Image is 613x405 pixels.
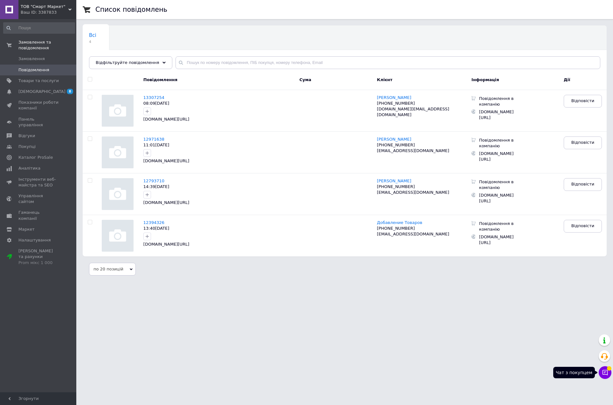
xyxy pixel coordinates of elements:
div: [DOMAIN_NAME][URL] [476,108,524,122]
span: по 20 позицій [89,263,136,276]
span: ТОВ "Смарт Маркет" [21,4,68,10]
h1: Список повідомлень [95,6,167,13]
span: Відфільтруйте повідомлення [96,60,159,65]
div: Повідомлення в компанію [476,178,524,192]
div: 08:09[DATE] [143,101,295,106]
a: Відповісти [564,95,602,108]
span: Показники роботи компанії [18,100,59,111]
a: Відповісти [564,136,602,149]
a: 12394326 [143,220,164,225]
div: Cума [298,72,372,90]
img: Повідомлення 13307254 [102,95,134,127]
div: Клієнт [372,72,470,90]
div: [DOMAIN_NAME][URL] [143,241,295,247]
div: 14:39[DATE] [143,184,295,190]
span: Аналітика [18,165,40,171]
div: [DOMAIN_NAME][URL] [143,158,295,164]
span: Інструменти веб-майстра та SEO [18,177,59,188]
span: [PHONE_NUMBER] [377,184,415,189]
div: [DOMAIN_NAME][URL] [143,116,295,122]
a: [PERSON_NAME] [377,137,411,142]
span: Управління сайтом [18,193,59,205]
span: Панель управління [18,116,59,128]
input: Пошук по номеру повідомлення, ПІБ покупця, номеру телефона, Email [176,56,601,69]
img: Повідомлення 12394326 [102,220,134,252]
div: Повідомлення в компанію [476,220,524,233]
a: [PERSON_NAME] [377,178,411,184]
span: [DOMAIN_NAME][EMAIL_ADDRESS][DOMAIN_NAME] [377,107,449,117]
span: Маркет [18,227,35,232]
a: Відповісти [564,178,602,191]
span: Каталог ProSale [18,155,53,160]
div: Повідомлення в компанію [476,95,524,108]
span: Всі [89,32,96,38]
span: Замовлення [18,56,45,62]
div: Ваш ID: 3387833 [21,10,76,15]
div: Інформація [470,72,562,90]
span: [EMAIL_ADDRESS][DOMAIN_NAME] [377,232,449,236]
span: Відповісти [571,98,594,104]
div: [DOMAIN_NAME][URL] [476,192,524,205]
span: Відповісти [571,140,594,145]
span: [PERSON_NAME] та рахунки [18,248,59,266]
a: Відповісти [564,220,602,233]
a: 12793710 [143,178,164,183]
span: Покупці [18,144,36,150]
span: Відповісти [571,181,594,187]
span: [EMAIL_ADDRESS][DOMAIN_NAME] [377,190,449,195]
span: Налаштування [18,237,51,243]
span: Відгуки [18,133,35,139]
img: Повідомлення 12971638 [102,136,134,168]
div: 13:40[DATE] [143,226,295,231]
a: 12971638 [143,137,164,142]
div: [DOMAIN_NAME][URL] [143,200,295,206]
span: Відповісти [571,223,594,229]
div: Повідомлення [140,72,298,90]
span: Повідомлення [18,67,49,73]
a: 13307254 [143,95,164,100]
div: Чат з покупцем [553,367,595,378]
span: Замовлення та повідомлення [18,39,76,51]
span: 4 [89,39,96,44]
input: Пошук [3,22,75,34]
span: [DEMOGRAPHIC_DATA] [18,89,65,94]
div: 11:01[DATE] [143,142,295,148]
span: [PHONE_NUMBER] [377,101,415,106]
span: [PHONE_NUMBER] [377,143,415,147]
a: Добавление Товаров [377,220,423,225]
div: [DOMAIN_NAME][URL] [476,150,524,163]
span: Товари та послуги [18,78,59,84]
div: Дії [562,72,607,90]
a: [PERSON_NAME] [377,95,411,100]
div: [DOMAIN_NAME][URL] [476,233,524,247]
span: [EMAIL_ADDRESS][DOMAIN_NAME] [377,148,449,153]
img: Повідомлення 12793710 [102,178,134,210]
button: Чат з покупцем [599,366,611,379]
div: Prom мікс 1 000 [18,260,59,266]
span: 8 [67,89,73,94]
span: Гаманець компанії [18,210,59,221]
div: Повідомлення в компанію [476,136,524,150]
span: [PHONE_NUMBER] [377,226,415,231]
